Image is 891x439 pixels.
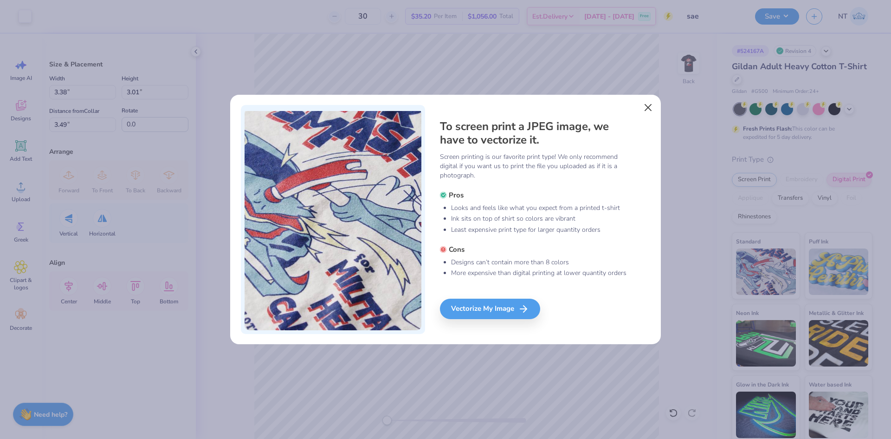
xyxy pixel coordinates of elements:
[440,299,540,319] div: Vectorize My Image
[451,225,627,235] li: Least expensive print type for larger quantity orders
[451,214,627,223] li: Ink sits on top of shirt so colors are vibrant
[440,120,627,147] h4: To screen print a JPEG image, we have to vectorize it.
[639,98,657,116] button: Close
[451,203,627,213] li: Looks and feels like what you expect from a printed t-shirt
[451,269,627,278] li: More expensive than digital printing at lower quantity orders
[440,152,627,180] p: Screen printing is our favorite print type! We only recommend digital if you want us to print the...
[440,245,627,254] h5: Cons
[440,190,627,200] h5: Pros
[451,258,627,267] li: Designs can’t contain more than 8 colors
